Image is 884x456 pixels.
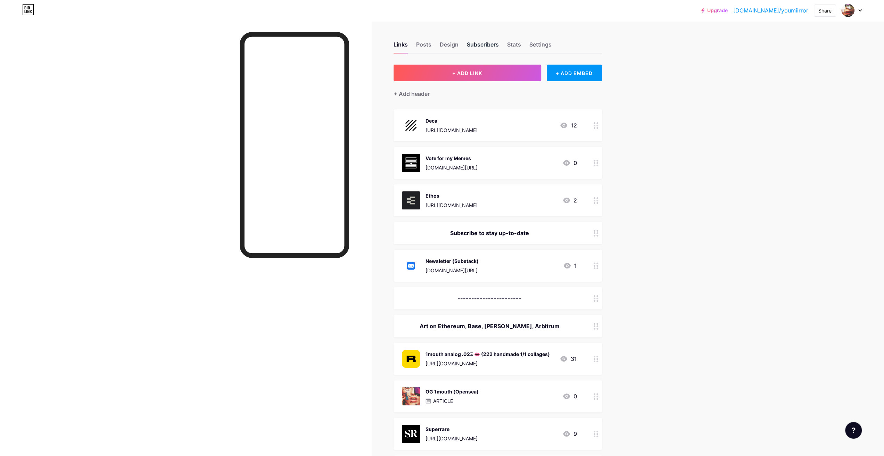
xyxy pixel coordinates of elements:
[394,90,430,98] div: + Add header
[440,40,458,53] div: Design
[402,191,420,209] img: Ethos
[426,201,478,209] div: [URL][DOMAIN_NAME]
[818,7,832,14] div: Share
[394,65,541,81] button: + ADD LINK
[426,164,478,171] div: [DOMAIN_NAME][URL]
[426,388,479,395] div: OG 1mouth (Opensea)
[507,40,521,53] div: Stats
[562,196,577,205] div: 2
[426,360,550,367] div: [URL][DOMAIN_NAME]
[529,40,552,53] div: Settings
[733,6,808,15] a: [DOMAIN_NAME]/youmiirror
[562,159,577,167] div: 0
[547,65,602,81] div: + ADD EMBED
[841,4,854,17] img: youmiirror
[560,121,577,130] div: 12
[402,229,577,237] div: Subscribe to stay up-to-date
[402,154,420,172] img: Vote for my Memes
[426,192,478,199] div: Ethos
[467,40,499,53] div: Subscribers
[402,425,420,443] img: Superrare
[402,294,577,302] div: -----------------------
[402,257,420,275] img: Newsletter (Substack)
[452,70,482,76] span: + ADD LINK
[562,430,577,438] div: 9
[701,8,728,13] a: Upgrade
[402,322,577,330] div: Art on Ethereum, Base, [PERSON_NAME], Arbitrum
[426,257,479,265] div: Newsletter (Substack)
[426,435,478,442] div: [URL][DOMAIN_NAME]
[562,392,577,400] div: 0
[433,397,453,405] p: ARTICLE
[416,40,431,53] div: Posts
[560,355,577,363] div: 31
[426,126,478,134] div: [URL][DOMAIN_NAME]
[426,350,550,358] div: 1mouth analog .02Ξ 👄 (222 handmade 1/1 collages)
[426,267,479,274] div: [DOMAIN_NAME][URL]
[426,155,478,162] div: Vote for my Memes
[426,117,478,124] div: Deca
[402,387,420,405] img: OG 1mouth (Opensea)
[402,116,420,134] img: Deca
[563,262,577,270] div: 1
[402,350,420,368] img: 1mouth analog .02Ξ 👄 (222 handmade 1/1 collages)
[394,40,408,53] div: Links
[426,425,478,433] div: Superrare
